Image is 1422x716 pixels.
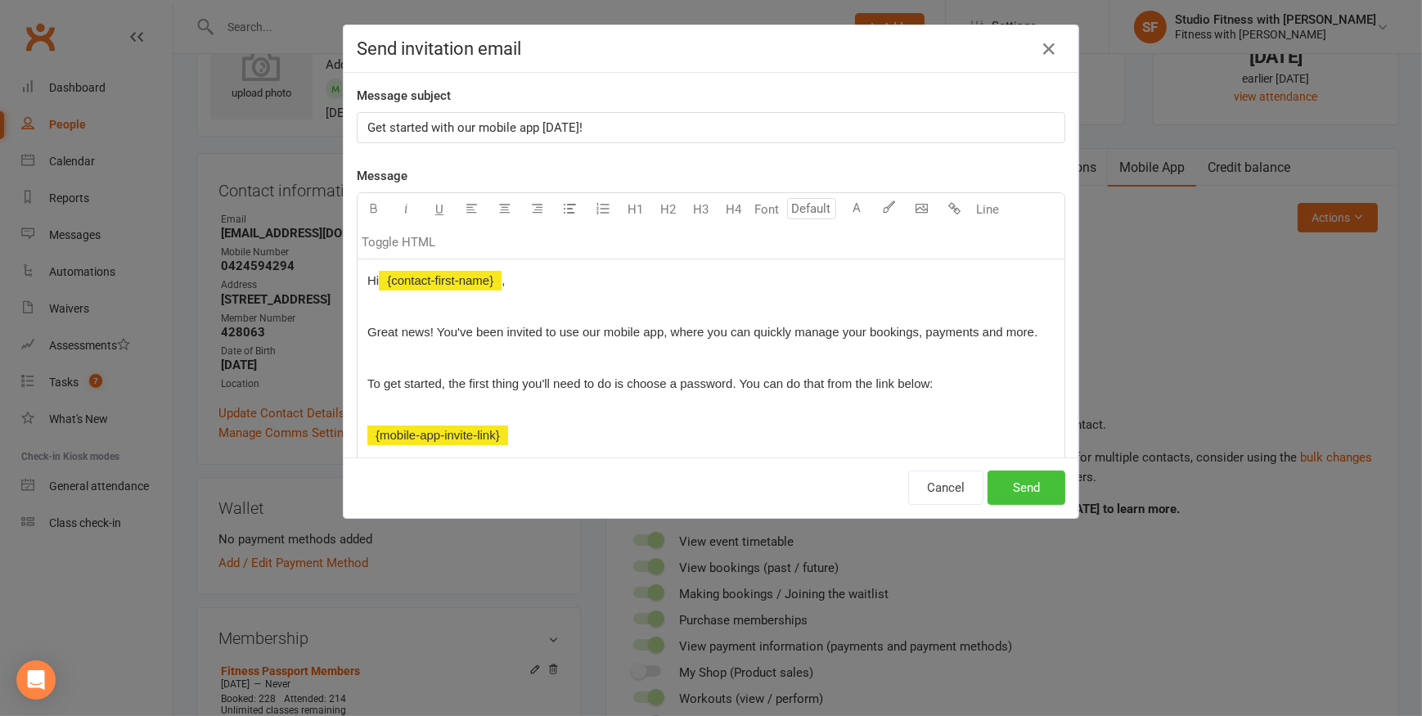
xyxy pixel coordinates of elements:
[718,193,750,226] button: H4
[367,325,1037,339] span: Great news! You've been invited to use our mobile app, where you can quickly manage your bookings...
[357,166,407,186] label: Message
[652,193,685,226] button: H2
[840,193,873,226] button: A
[750,193,783,226] button: Font
[367,120,583,135] span: Get started with our mobile app [DATE]!
[357,38,1065,59] h4: Send invitation email
[502,273,505,287] span: ,
[1036,36,1062,62] button: Close
[435,202,443,217] span: U
[16,660,56,700] div: Open Intercom Messenger
[619,193,652,226] button: H1
[367,376,934,390] span: To get started, the first thing you'll need to do is choose a password. You can do that from the ...
[971,193,1004,226] button: Line
[358,226,439,259] button: Toggle HTML
[988,471,1065,505] button: Send
[685,193,718,226] button: H3
[908,471,983,505] button: Cancel
[787,198,836,219] input: Default
[423,193,456,226] button: U
[357,86,451,106] label: Message subject
[367,273,379,287] span: Hi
